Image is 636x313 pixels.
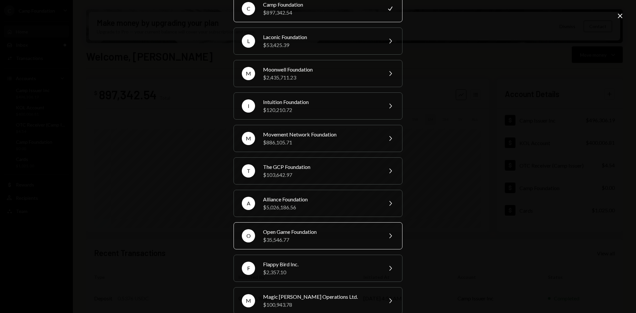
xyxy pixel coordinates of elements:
button: LLaconic Foundation$53,425.39 [234,27,402,55]
div: Magic [PERSON_NAME] Operations Ltd. [263,293,378,301]
div: M [242,67,255,80]
div: $100,943.78 [263,301,378,309]
div: Camp Foundation [263,1,378,9]
div: F [242,262,255,275]
div: Intuition Foundation [263,98,378,106]
div: T [242,164,255,178]
div: M [242,294,255,307]
button: FFlappy Bird Inc.$2,357.10 [234,255,402,282]
div: $5,026,186.56 [263,203,378,211]
div: Flappy Bird Inc. [263,260,378,268]
div: $886,105.71 [263,138,378,146]
div: Open Game Foundation [263,228,378,236]
div: $2,435,711.23 [263,74,378,81]
div: $120,210.72 [263,106,378,114]
div: Moonwell Foundation [263,66,378,74]
button: OOpen Game Foundation$35,546.77 [234,222,402,249]
button: MMoonwell Foundation$2,435,711.23 [234,60,402,87]
div: The GCP Foundation [263,163,378,171]
button: MMovement Network Foundation$886,105.71 [234,125,402,152]
div: A [242,197,255,210]
div: $103,642.97 [263,171,378,179]
div: L [242,34,255,48]
div: I [242,99,255,113]
div: $53,425.39 [263,41,378,49]
div: M [242,132,255,145]
div: Laconic Foundation [263,33,378,41]
div: O [242,229,255,242]
div: C [242,2,255,15]
div: $897,342.54 [263,9,378,17]
div: $2,357.10 [263,268,378,276]
button: AAlliance Foundation$5,026,186.56 [234,190,402,217]
div: Alliance Foundation [263,195,378,203]
div: Movement Network Foundation [263,130,378,138]
button: TThe GCP Foundation$103,642.97 [234,157,402,184]
button: IIntuition Foundation$120,210.72 [234,92,402,120]
div: $35,546.77 [263,236,378,244]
